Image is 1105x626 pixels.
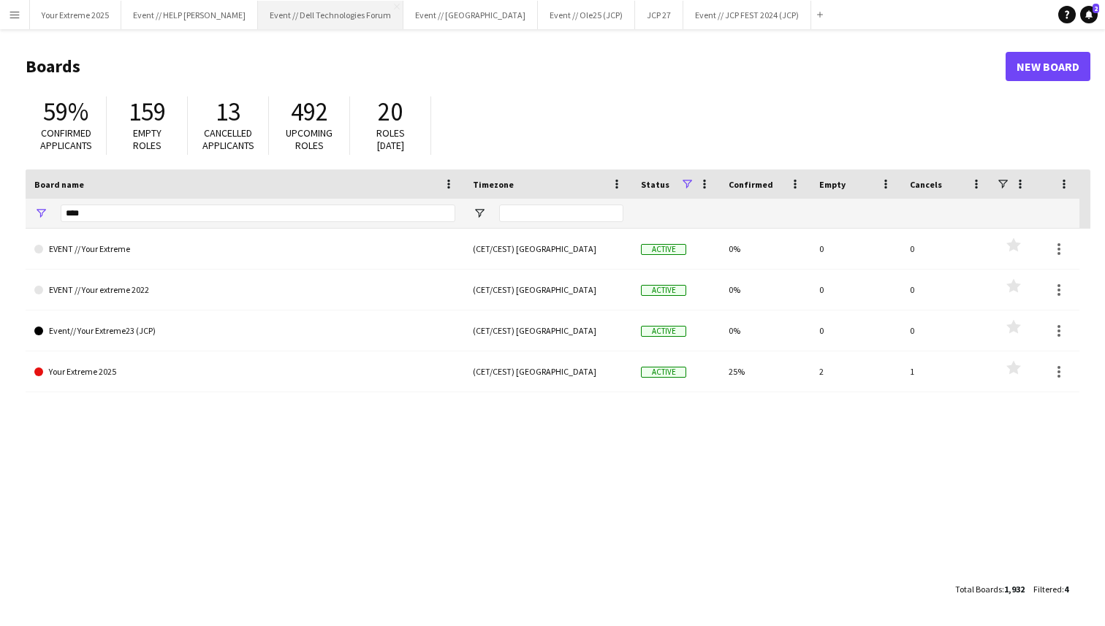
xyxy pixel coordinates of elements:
[641,367,686,378] span: Active
[34,207,48,220] button: Open Filter Menu
[720,310,810,351] div: 0%
[720,229,810,269] div: 0%
[1080,6,1098,23] a: 2
[378,96,403,128] span: 20
[129,96,166,128] span: 159
[34,351,455,392] a: Your Extreme 2025
[1006,52,1090,81] a: New Board
[464,351,632,392] div: (CET/CEST) [GEOGRAPHIC_DATA]
[121,1,258,29] button: Event // HELP [PERSON_NAME]
[34,179,84,190] span: Board name
[729,179,773,190] span: Confirmed
[376,126,405,152] span: Roles [DATE]
[286,126,333,152] span: Upcoming roles
[810,351,901,392] div: 2
[43,96,88,128] span: 59%
[291,96,328,128] span: 492
[720,351,810,392] div: 25%
[810,270,901,310] div: 0
[1093,4,1099,13] span: 2
[34,270,455,310] a: EVENT // Your extreme 2022
[34,310,455,351] a: Event// Your Extreme23 (JCP)
[499,205,623,222] input: Timezone Filter Input
[464,310,632,351] div: (CET/CEST) [GEOGRAPHIC_DATA]
[810,310,901,351] div: 0
[61,205,455,222] input: Board name Filter Input
[955,584,1002,595] span: Total Boards
[464,270,632,310] div: (CET/CEST) [GEOGRAPHIC_DATA]
[202,126,254,152] span: Cancelled applicants
[258,1,403,29] button: Event // Dell Technologies Forum
[901,310,992,351] div: 0
[955,575,1025,603] div: :
[40,126,92,152] span: Confirmed applicants
[1033,575,1068,603] div: :
[901,229,992,269] div: 0
[216,96,240,128] span: 13
[30,1,121,29] button: Your Extreme 2025
[641,326,686,337] span: Active
[1033,584,1062,595] span: Filtered
[26,56,1006,77] h1: Boards
[901,270,992,310] div: 0
[810,229,901,269] div: 0
[1004,584,1025,595] span: 1,932
[538,1,635,29] button: Event // Ole25 (JCP)
[473,179,514,190] span: Timezone
[464,229,632,269] div: (CET/CEST) [GEOGRAPHIC_DATA]
[641,244,686,255] span: Active
[683,1,811,29] button: Event // JCP FEST 2024 (JCP)
[901,351,992,392] div: 1
[34,229,455,270] a: EVENT // Your Extreme
[403,1,538,29] button: Event // [GEOGRAPHIC_DATA]
[1064,584,1068,595] span: 4
[473,207,486,220] button: Open Filter Menu
[641,179,669,190] span: Status
[720,270,810,310] div: 0%
[635,1,683,29] button: JCP 27
[641,285,686,296] span: Active
[133,126,162,152] span: Empty roles
[910,179,942,190] span: Cancels
[819,179,846,190] span: Empty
